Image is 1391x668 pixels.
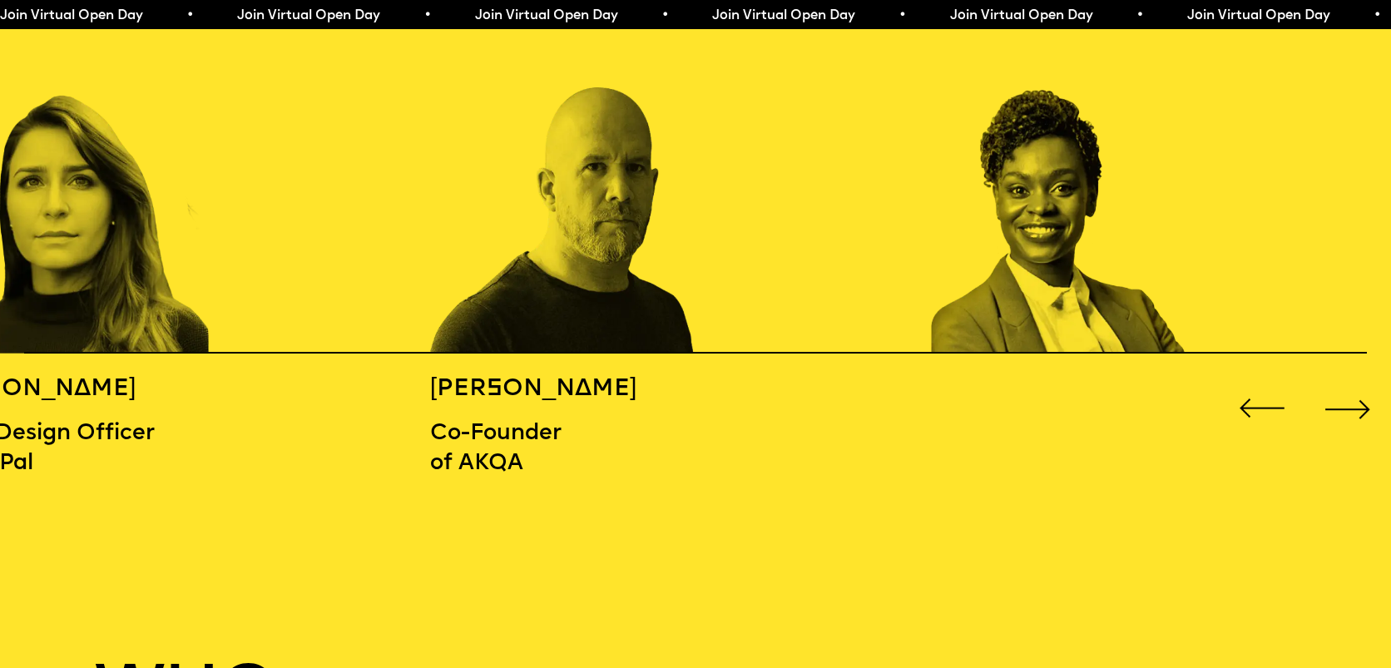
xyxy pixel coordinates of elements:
p: Co-Founder of AKQA [430,419,681,481]
h5: [PERSON_NAME] [430,374,681,405]
span: • [659,9,666,22]
span: • [1371,9,1379,22]
div: Previous slide [1235,381,1290,437]
div: Next slide [1319,381,1375,437]
span: • [1134,9,1141,22]
span: • [184,9,191,22]
span: • [421,9,428,22]
span: • [896,9,903,22]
